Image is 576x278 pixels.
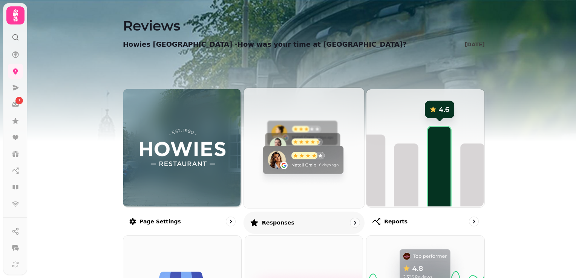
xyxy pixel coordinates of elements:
[351,219,358,226] svg: go to
[18,98,20,103] span: 1
[8,97,23,112] a: 1
[465,41,485,48] p: [DATE]
[470,218,478,225] svg: go to
[244,87,365,234] a: ResponsesResponses
[384,218,407,225] p: Reports
[139,218,181,225] p: Page settings
[123,39,406,50] p: Howies [GEOGRAPHIC_DATA] - How was your time at [GEOGRAPHIC_DATA]?
[123,89,242,232] a: Page settingsHow was your time at Howies Waterloo Place?Page settings
[366,89,485,232] a: ReportsReports
[262,219,294,226] p: Responses
[243,87,363,207] img: Responses
[138,124,226,172] img: How was your time at Howies Waterloo Place?
[366,89,484,206] img: Reports
[227,218,234,225] svg: go to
